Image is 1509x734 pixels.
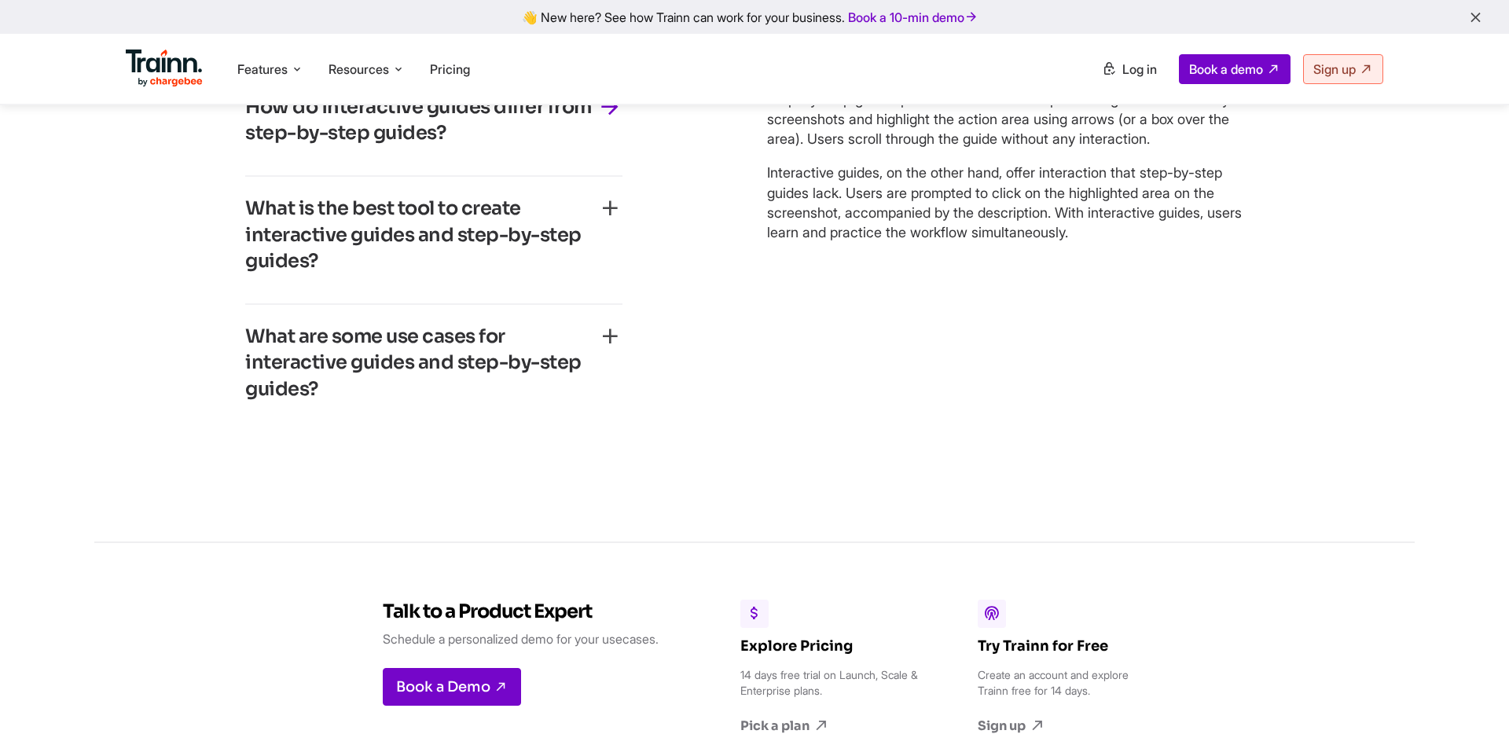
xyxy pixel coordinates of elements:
p: Interactive guides, on the other hand, offer interaction that step-by-step guides lack. Users are... [767,163,1264,242]
a: Log in [1092,55,1166,83]
span: Sign up [1313,61,1356,77]
span: Log in [1122,61,1157,77]
a: Pricing [430,61,470,77]
a: Book a Demo [383,668,521,706]
p: Schedule a personalized demo for your usecases. [383,629,659,649]
p: Step-by-step guides provide instructions for performing a workflow. They use screenshots and high... [767,90,1264,149]
iframe: Chat Widget [1430,659,1509,734]
p: Create an account and explore Trainn free for 14 days. [978,667,1158,699]
h3: How do interactive guides differ from step-by-step guides? [245,94,597,147]
img: Trainn Logo [126,50,203,87]
h3: Try Trainn for Free [978,637,1158,655]
h3: Explore Pricing [740,637,921,655]
span: Resources [329,61,389,78]
a: Book a 10-min demo [845,6,982,28]
span: Book a demo [1189,61,1263,77]
h3: What is the best tool to create interactive guides and step-by-step guides? [245,196,597,275]
h3: What are some use cases for interactive guides and step-by-step guides? [245,324,597,403]
div: 👋 New here? See how Trainn can work for your business. [9,9,1500,24]
span: Features [237,61,288,78]
a: Book a demo [1179,54,1291,84]
a: Sign up [1303,54,1383,84]
p: 14 days free trial on Launch, Scale & Enterprise plans. [740,667,921,699]
h3: Talk to a Product Expert [383,600,659,623]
